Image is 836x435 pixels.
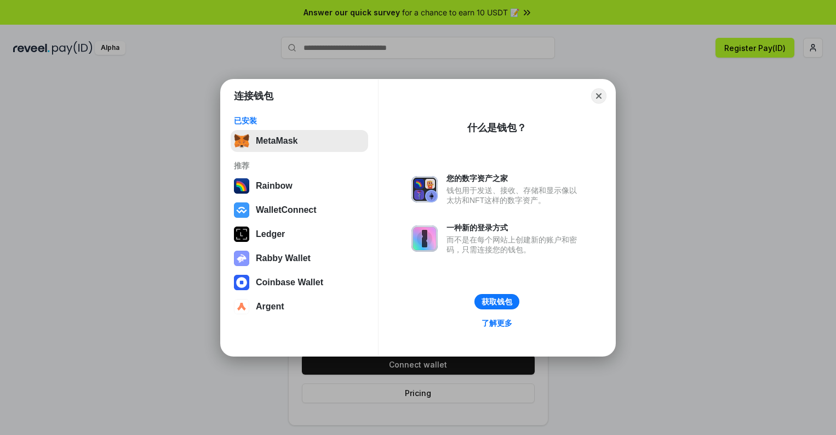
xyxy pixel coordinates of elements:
img: svg+xml,%3Csvg%20xmlns%3D%22http%3A%2F%2Fwww.w3.org%2F2000%2Fsvg%22%20fill%3D%22none%22%20viewBox... [234,251,249,266]
button: WalletConnect [231,199,368,221]
button: Close [591,88,606,104]
div: 已安装 [234,116,365,126]
div: 一种新的登录方式 [446,223,582,233]
img: svg+xml,%3Csvg%20xmlns%3D%22http%3A%2F%2Fwww.w3.org%2F2000%2Fsvg%22%20fill%3D%22none%22%20viewBox... [411,225,438,252]
div: Coinbase Wallet [256,278,323,287]
img: svg+xml,%3Csvg%20width%3D%2228%22%20height%3D%2228%22%20viewBox%3D%220%200%2028%2028%22%20fill%3D... [234,275,249,290]
div: 您的数字资产之家 [446,173,582,183]
img: svg+xml,%3Csvg%20xmlns%3D%22http%3A%2F%2Fwww.w3.org%2F2000%2Fsvg%22%20width%3D%2228%22%20height%3... [234,227,249,242]
div: 什么是钱包？ [467,121,526,134]
button: Argent [231,296,368,318]
div: Ledger [256,229,285,239]
img: svg+xml,%3Csvg%20width%3D%2228%22%20height%3D%2228%22%20viewBox%3D%220%200%2028%2028%22%20fill%3D... [234,202,249,218]
button: 获取钱包 [474,294,519,309]
img: svg+xml,%3Csvg%20width%3D%22120%22%20height%3D%22120%22%20viewBox%3D%220%200%20120%20120%22%20fil... [234,178,249,194]
div: 了解更多 [482,318,512,328]
div: 推荐 [234,161,365,171]
div: WalletConnect [256,205,317,215]
div: Rabby Wallet [256,253,311,263]
button: Rabby Wallet [231,247,368,269]
h1: 连接钱包 [234,89,273,103]
div: Argent [256,302,284,312]
div: 而不是在每个网站上创建新的账户和密码，只需连接您的钱包。 [446,235,582,255]
div: Rainbow [256,181,293,191]
button: Coinbase Wallet [231,272,368,293]
img: svg+xml,%3Csvg%20fill%3D%22none%22%20height%3D%2233%22%20viewBox%3D%220%200%2035%2033%22%20width%... [234,133,249,149]
button: MetaMask [231,130,368,152]
div: 钱包用于发送、接收、存储和显示像以太坊和NFT这样的数字资产。 [446,185,582,205]
a: 了解更多 [475,316,519,330]
button: Ledger [231,223,368,245]
img: svg+xml,%3Csvg%20width%3D%2228%22%20height%3D%2228%22%20viewBox%3D%220%200%2028%2028%22%20fill%3D... [234,299,249,314]
div: MetaMask [256,136,297,146]
button: Rainbow [231,175,368,197]
img: svg+xml,%3Csvg%20xmlns%3D%22http%3A%2F%2Fwww.w3.org%2F2000%2Fsvg%22%20fill%3D%22none%22%20viewBox... [411,176,438,202]
div: 获取钱包 [482,297,512,307]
